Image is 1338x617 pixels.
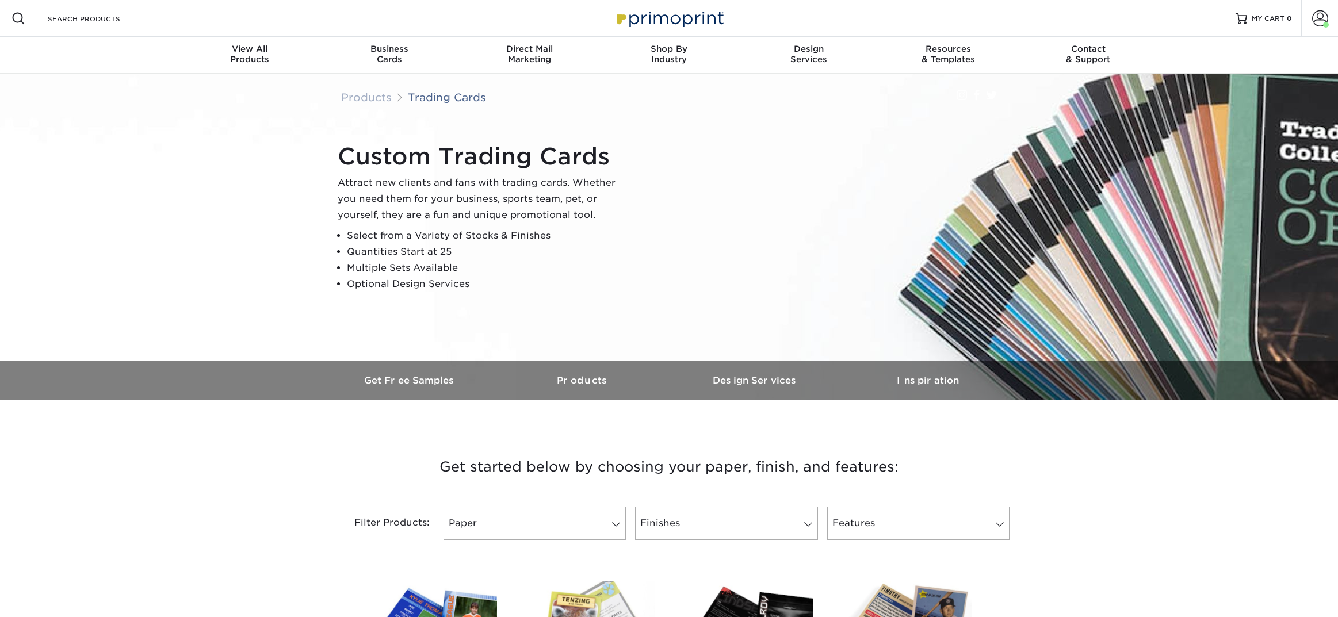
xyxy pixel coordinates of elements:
[347,260,625,276] li: Multiple Sets Available
[739,44,878,54] span: Design
[320,44,460,64] div: Cards
[599,44,739,64] div: Industry
[180,37,320,74] a: View AllProducts
[496,375,669,386] h3: Products
[324,361,496,400] a: Get Free Samples
[1018,44,1158,64] div: & Support
[1287,14,1292,22] span: 0
[635,507,817,540] a: Finishes
[347,228,625,244] li: Select from a Variety of Stocks & Finishes
[408,91,486,104] a: Trading Cards
[320,37,460,74] a: BusinessCards
[739,37,878,74] a: DesignServices
[1018,44,1158,54] span: Contact
[669,361,842,400] a: Design Services
[460,37,599,74] a: Direct MailMarketing
[180,44,320,64] div: Products
[338,175,625,223] p: Attract new clients and fans with trading cards. Whether you need them for your business, sports ...
[347,276,625,292] li: Optional Design Services
[324,375,496,386] h3: Get Free Samples
[878,37,1018,74] a: Resources& Templates
[739,44,878,64] div: Services
[599,37,739,74] a: Shop ByIndustry
[878,44,1018,54] span: Resources
[827,507,1010,540] a: Features
[338,143,625,170] h1: Custom Trading Cards
[444,507,626,540] a: Paper
[347,244,625,260] li: Quantities Start at 25
[669,375,842,386] h3: Design Services
[1018,37,1158,74] a: Contact& Support
[496,361,669,400] a: Products
[611,6,727,30] img: Primoprint
[332,441,1006,493] h3: Get started below by choosing your paper, finish, and features:
[341,91,392,104] a: Products
[842,361,1014,400] a: Inspiration
[878,44,1018,64] div: & Templates
[599,44,739,54] span: Shop By
[320,44,460,54] span: Business
[842,375,1014,386] h3: Inspiration
[47,12,159,25] input: SEARCH PRODUCTS.....
[324,507,439,540] div: Filter Products:
[1252,14,1285,24] span: MY CART
[460,44,599,54] span: Direct Mail
[460,44,599,64] div: Marketing
[180,44,320,54] span: View All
